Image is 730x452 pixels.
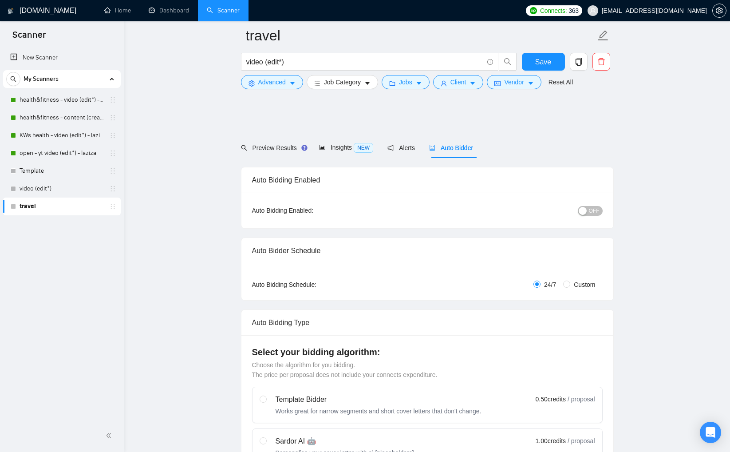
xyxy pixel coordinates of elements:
button: copy [570,53,588,71]
span: 1.00 credits [536,436,566,446]
span: / proposal [568,436,595,445]
div: Works great for narrow segments and short cover letters that don't change. [276,407,481,416]
span: caret-down [289,80,296,87]
span: info-circle [487,59,493,65]
span: Auto Bidder [429,144,473,151]
span: Insights [319,144,373,151]
a: Template [20,162,104,180]
button: barsJob Categorycaret-down [307,75,378,89]
span: setting [713,7,726,14]
span: copy [570,58,587,66]
span: bars [314,80,320,87]
span: 24/7 [541,280,560,289]
span: Save [535,56,551,67]
div: Auto Bidding Schedule: [252,280,369,289]
span: caret-down [416,80,422,87]
span: delete [593,58,610,66]
span: holder [109,114,116,121]
span: Job Category [324,77,361,87]
h4: Select your bidding algorithm: [252,346,603,358]
span: holder [109,132,116,139]
div: Open Intercom Messenger [700,422,721,443]
span: Advanced [258,77,286,87]
span: caret-down [364,80,371,87]
span: Alerts [387,144,415,151]
li: My Scanners [3,70,121,215]
button: delete [592,53,610,71]
button: Save [522,53,565,71]
span: edit [597,30,609,41]
a: dashboardDashboard [149,7,189,14]
button: search [499,53,517,71]
div: Auto Bidder Schedule [252,238,603,263]
div: Template Bidder [276,394,481,405]
span: holder [109,203,116,210]
div: Auto Bidding Enabled: [252,206,369,215]
div: Auto Bidding Type [252,310,603,335]
span: notification [387,145,394,151]
span: area-chart [319,144,325,151]
span: setting [249,80,255,87]
span: search [499,58,516,66]
a: travel [20,198,104,215]
a: open - yt video (edit*) - laziza [20,144,104,162]
input: Search Freelance Jobs... [246,56,483,67]
span: Choose the algorithm for you bidding. The price per proposal does not include your connects expen... [252,361,438,378]
a: health&fitness - content (creat*) - laziza [20,109,104,127]
button: settingAdvancedcaret-down [241,75,303,89]
img: upwork-logo.png [530,7,537,14]
span: caret-down [528,80,534,87]
span: search [7,76,20,82]
span: / proposal [568,395,595,404]
a: KWs health - video (edit*) - laziza [20,127,104,144]
div: Sardor AI 🤖 [276,436,414,447]
a: homeHome [104,7,131,14]
span: Connects: [540,6,567,16]
span: Vendor [504,77,524,87]
span: NEW [354,143,373,153]
span: Scanner [5,28,53,47]
span: Client [450,77,466,87]
span: double-left [106,431,114,440]
button: search [6,72,20,86]
button: folderJobscaret-down [382,75,430,89]
span: idcard [494,80,501,87]
span: My Scanners [24,70,59,88]
a: Reset All [548,77,573,87]
span: robot [429,145,435,151]
span: 363 [568,6,578,16]
span: OFF [589,206,600,216]
span: holder [109,96,116,103]
button: setting [712,4,726,18]
div: Tooltip anchor [300,144,308,152]
input: Scanner name... [246,24,596,47]
span: folder [389,80,395,87]
span: 0.50 credits [536,394,566,404]
span: user [590,8,596,14]
img: logo [8,4,14,18]
li: New Scanner [3,49,121,67]
span: search [241,145,247,151]
span: user [441,80,447,87]
button: idcardVendorcaret-down [487,75,541,89]
div: Auto Bidding Enabled [252,167,603,193]
a: health&fitness - video (edit*) - laziza [20,91,104,109]
span: Jobs [399,77,412,87]
span: holder [109,185,116,192]
span: Preview Results [241,144,305,151]
a: searchScanner [207,7,240,14]
a: setting [712,7,726,14]
span: Custom [570,280,599,289]
a: video (edit*) [20,180,104,198]
span: holder [109,150,116,157]
button: userClientcaret-down [433,75,484,89]
a: New Scanner [10,49,114,67]
span: holder [109,167,116,174]
span: caret-down [470,80,476,87]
